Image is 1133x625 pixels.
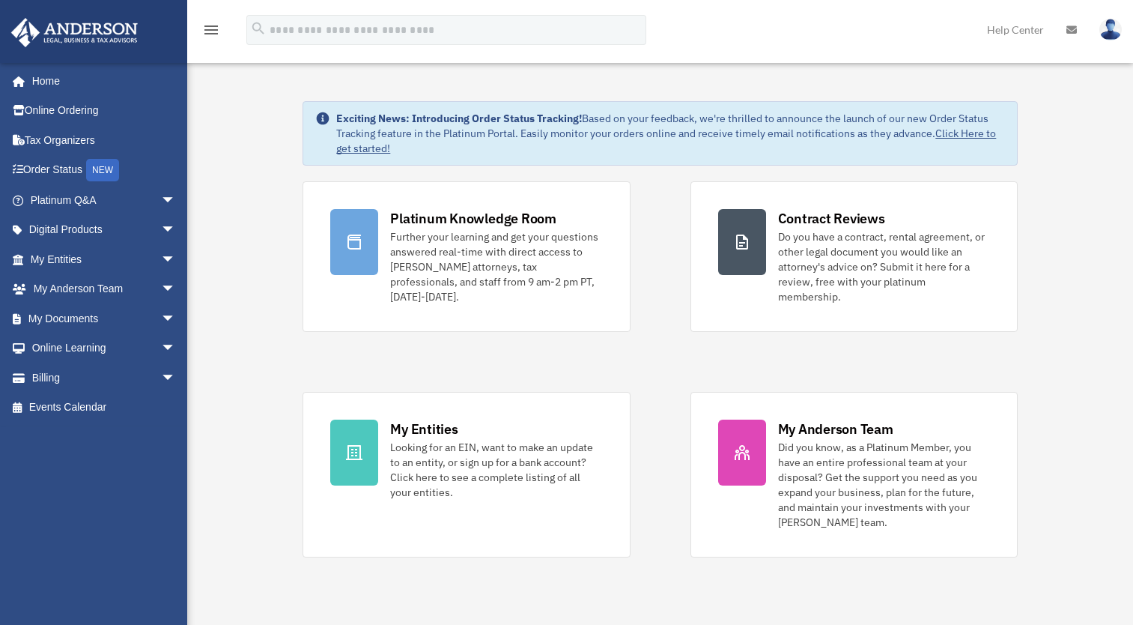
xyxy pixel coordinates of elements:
div: My Anderson Team [778,420,893,438]
div: Platinum Knowledge Room [390,209,556,228]
a: Platinum Q&Aarrow_drop_down [10,185,198,215]
span: arrow_drop_down [161,333,191,364]
div: Based on your feedback, we're thrilled to announce the launch of our new Order Status Tracking fe... [336,111,1004,156]
img: Anderson Advisors Platinum Portal [7,18,142,47]
a: menu [202,26,220,39]
a: Digital Productsarrow_drop_down [10,215,198,245]
i: menu [202,21,220,39]
div: Contract Reviews [778,209,885,228]
span: arrow_drop_down [161,274,191,305]
a: Order StatusNEW [10,155,198,186]
span: arrow_drop_down [161,185,191,216]
a: My Documentsarrow_drop_down [10,304,198,333]
div: Looking for an EIN, want to make an update to an entity, or sign up for a bank account? Click her... [390,440,602,500]
div: Do you have a contract, rental agreement, or other legal document you would like an attorney's ad... [778,229,990,304]
strong: Exciting News: Introducing Order Status Tracking! [336,112,582,125]
div: NEW [86,159,119,181]
div: Did you know, as a Platinum Member, you have an entire professional team at your disposal? Get th... [778,440,990,530]
a: Contract Reviews Do you have a contract, rental agreement, or other legal document you would like... [690,181,1018,332]
a: Billingarrow_drop_down [10,363,198,393]
span: arrow_drop_down [161,363,191,393]
span: arrow_drop_down [161,244,191,275]
a: My Anderson Teamarrow_drop_down [10,274,198,304]
a: My Entitiesarrow_drop_down [10,244,198,274]
span: arrow_drop_down [161,215,191,246]
i: search [250,20,267,37]
a: My Entities Looking for an EIN, want to make an update to an entity, or sign up for a bank accoun... [303,392,630,558]
a: My Anderson Team Did you know, as a Platinum Member, you have an entire professional team at your... [690,392,1018,558]
div: My Entities [390,420,458,438]
a: Click Here to get started! [336,127,996,155]
a: Tax Organizers [10,125,198,155]
div: Further your learning and get your questions answered real-time with direct access to [PERSON_NAM... [390,229,602,304]
span: arrow_drop_down [161,304,191,334]
a: Online Learningarrow_drop_down [10,333,198,363]
img: User Pic [1099,19,1122,40]
a: Online Ordering [10,96,198,126]
a: Platinum Knowledge Room Further your learning and get your questions answered real-time with dire... [303,181,630,332]
a: Home [10,66,191,96]
a: Events Calendar [10,393,198,423]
